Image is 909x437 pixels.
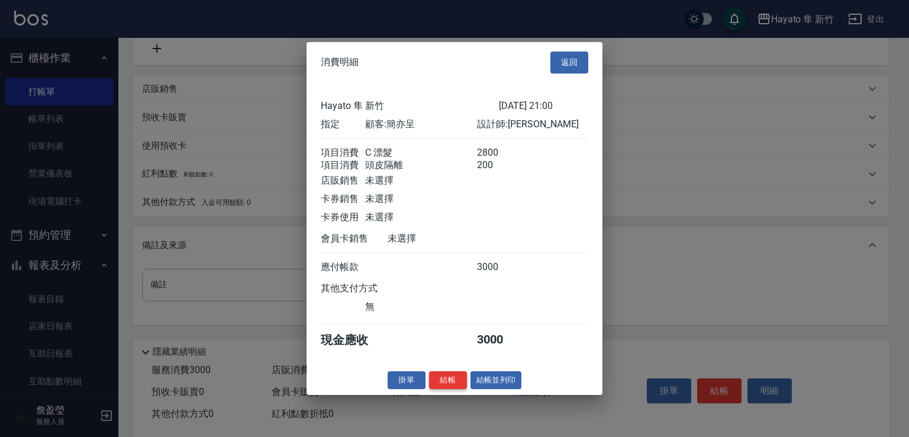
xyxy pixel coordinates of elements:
div: 3000 [477,332,521,348]
button: 掛單 [388,371,426,389]
button: 結帳並列印 [470,371,522,389]
div: 未選擇 [388,232,499,245]
div: 卡券使用 [321,211,365,223]
div: 現金應收 [321,332,388,348]
div: 項目消費 [321,159,365,171]
div: 指定 [321,118,365,130]
div: 未選擇 [365,211,476,223]
div: 無 [365,300,476,313]
div: 顧客: 簡亦呈 [365,118,476,130]
div: 會員卡銷售 [321,232,388,245]
div: 應付帳款 [321,261,365,273]
div: 卡券銷售 [321,192,365,205]
div: 未選擇 [365,174,476,187]
div: 項目消費 [321,146,365,159]
div: 2800 [477,146,521,159]
div: 設計師: [PERSON_NAME] [477,118,588,130]
div: 頭皮隔離 [365,159,476,171]
span: 消費明細 [321,56,359,68]
button: 返回 [550,52,588,73]
div: 3000 [477,261,521,273]
div: 未選擇 [365,192,476,205]
div: 200 [477,159,521,171]
button: 結帳 [429,371,467,389]
div: 其他支付方式 [321,282,410,294]
div: Hayato 隼 新竹 [321,99,499,112]
div: 店販銷售 [321,174,365,187]
div: [DATE] 21:00 [499,99,588,112]
div: C 漂髮 [365,146,476,159]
